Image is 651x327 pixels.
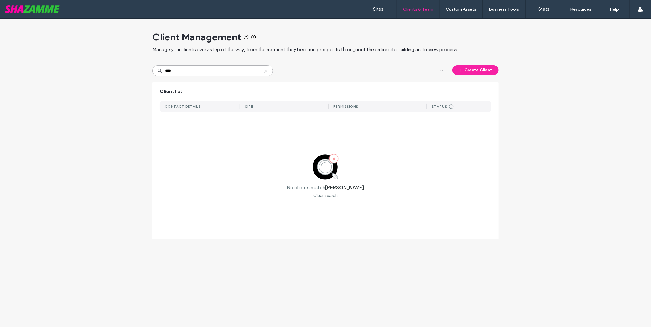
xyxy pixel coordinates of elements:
label: Resources [570,7,591,12]
span: Help [14,4,26,10]
div: Clear search [313,193,338,198]
label: Help [610,7,619,12]
div: STATUS [432,104,447,109]
label: Stats [538,6,550,12]
label: Sites [373,6,384,12]
div: CONTACT DETAILS [165,104,201,109]
label: [PERSON_NAME] [325,185,364,190]
div: SITE [245,104,253,109]
div: PERMISSIONS [333,104,358,109]
span: Manage your clients every step of the way, from the moment they become prospects throughout the e... [152,46,458,53]
label: Custom Assets [446,7,477,12]
span: Client list [160,88,182,95]
button: Create Client [452,65,499,75]
label: Business Tools [489,7,519,12]
span: Client Management [152,31,241,43]
label: Clients & Team [403,7,433,12]
label: No clients match [287,185,325,190]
